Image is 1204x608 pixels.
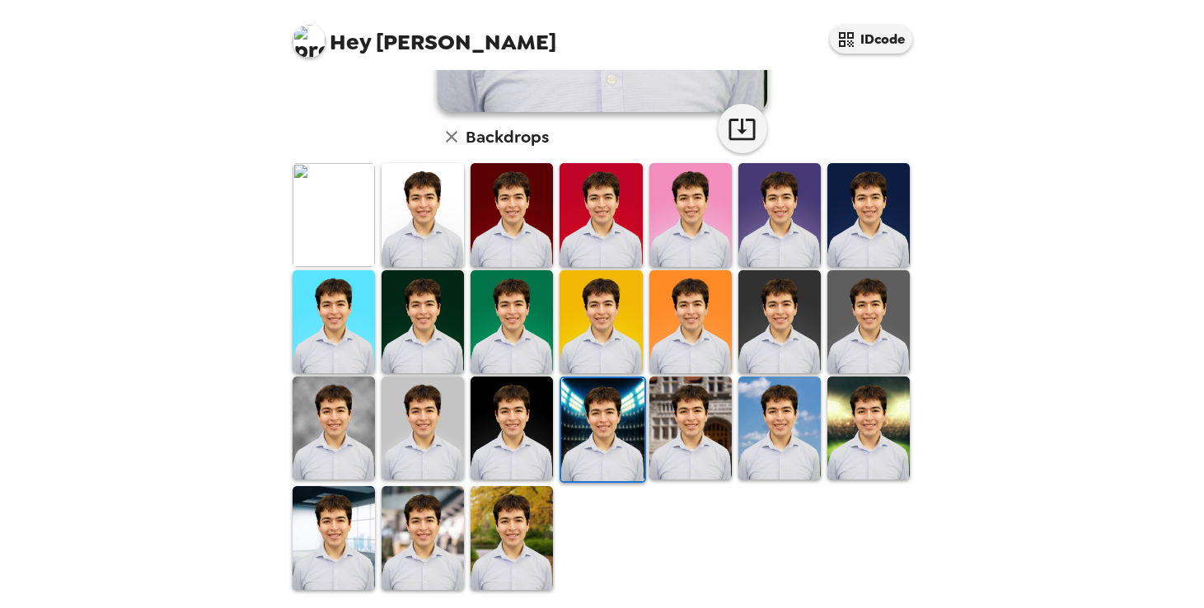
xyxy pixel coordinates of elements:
[830,25,912,54] button: IDcode
[293,25,326,58] img: profile pic
[293,16,556,54] span: [PERSON_NAME]
[466,124,549,150] h6: Backdrops
[293,163,375,266] img: Original
[330,27,371,57] span: Hey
